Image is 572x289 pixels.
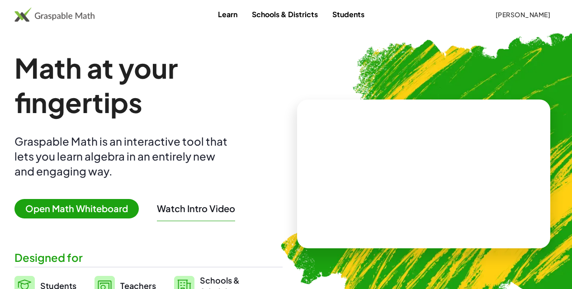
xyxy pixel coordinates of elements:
[14,134,232,179] div: Graspable Math is an interactive tool that lets you learn algebra in an entirely new and engaging...
[488,6,558,23] button: [PERSON_NAME]
[356,140,492,208] video: What is this? This is dynamic math notation. Dynamic math notation plays a central role in how Gr...
[211,6,245,23] a: Learn
[14,250,283,265] div: Designed for
[14,199,139,218] span: Open Math Whiteboard
[325,6,372,23] a: Students
[245,6,325,23] a: Schools & Districts
[157,203,235,214] button: Watch Intro Video
[495,10,550,19] span: [PERSON_NAME]
[14,51,283,119] h1: Math at your fingertips
[14,204,146,214] a: Open Math Whiteboard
